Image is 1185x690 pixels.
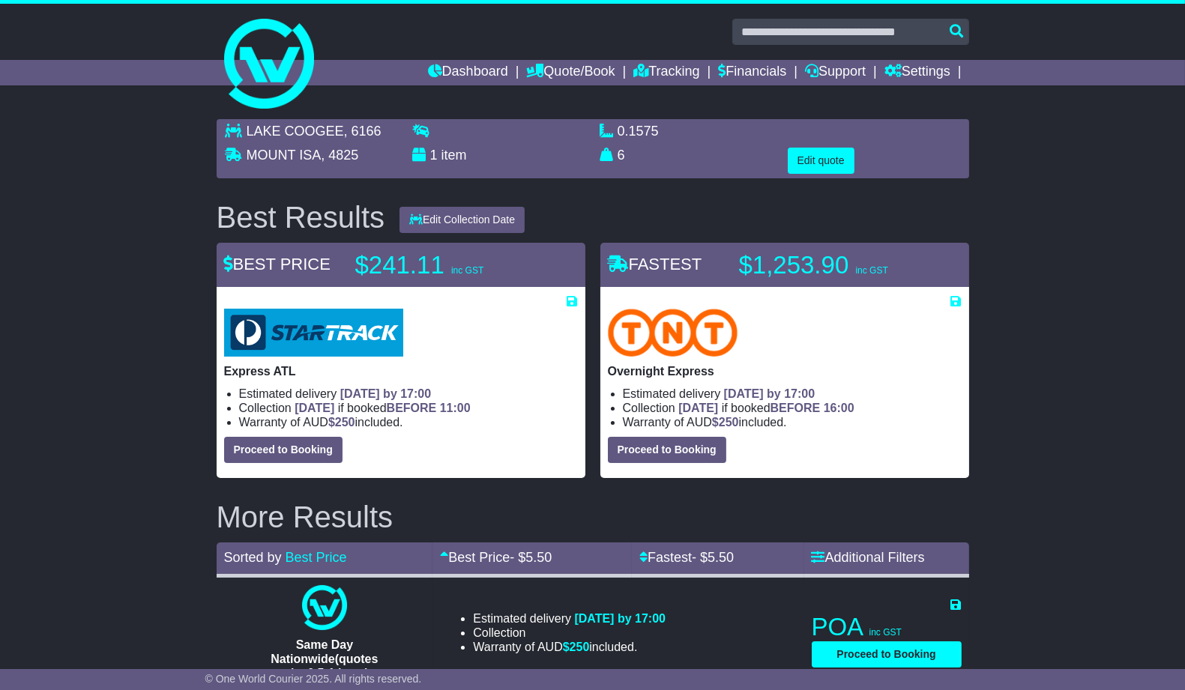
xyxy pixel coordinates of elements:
span: 250 [335,416,355,429]
span: [DATE] [295,402,334,414]
button: Proceed to Booking [224,437,343,463]
li: Collection [623,401,962,415]
p: POA [812,612,962,642]
li: Estimated delivery [623,387,962,401]
span: - $ [692,550,734,565]
li: Collection [473,626,666,640]
a: Settings [884,60,950,85]
a: Fastest- $5.50 [639,550,734,565]
li: Collection [239,401,578,415]
span: item [441,148,467,163]
span: 6 [618,148,625,163]
li: Estimated delivery [473,611,666,626]
span: , 6166 [344,124,382,139]
span: Same Day Nationwide(quotes take 0.5-1 hour) [271,638,378,680]
span: 16:00 [824,402,854,414]
span: 11:00 [440,402,471,414]
li: Warranty of AUD included. [623,415,962,429]
button: Proceed to Booking [812,641,962,668]
li: Warranty of AUD included. [239,415,578,429]
a: Quote/Book [526,60,615,85]
a: Financials [718,60,786,85]
li: Estimated delivery [239,387,578,401]
span: 0.1575 [618,124,659,139]
span: BEFORE [387,402,437,414]
button: Proceed to Booking [608,437,726,463]
span: inc GST [451,265,483,276]
span: , 4825 [321,148,358,163]
span: LAKE COOGEE [247,124,344,139]
img: One World Courier: Same Day Nationwide(quotes take 0.5-1 hour) [302,585,347,630]
img: StarTrack: Express ATL [224,309,403,357]
span: [DATE] [678,402,718,414]
span: $ [712,416,739,429]
div: Best Results [209,201,393,234]
button: Edit quote [788,148,854,174]
span: $ [563,641,590,653]
span: 250 [719,416,739,429]
span: BEST PRICE [224,255,331,273]
span: 5.50 [708,550,734,565]
span: [DATE] by 17:00 [574,612,666,625]
span: inc GST [869,627,902,638]
span: inc GST [855,265,887,276]
button: Edit Collection Date [399,207,525,233]
span: if booked [678,402,854,414]
span: - $ [510,550,552,565]
span: BEFORE [771,402,821,414]
p: $1,253.90 [739,250,926,280]
span: FASTEST [608,255,702,273]
a: Tracking [633,60,699,85]
p: $241.11 [355,250,543,280]
a: Additional Filters [812,550,925,565]
a: Support [805,60,866,85]
span: if booked [295,402,470,414]
span: $ [328,416,355,429]
span: [DATE] by 17:00 [724,387,815,400]
a: Dashboard [428,60,508,85]
span: © One World Courier 2025. All rights reserved. [205,673,422,685]
span: MOUNT ISA [247,148,322,163]
li: Warranty of AUD included. [473,640,666,654]
span: 1 [430,148,438,163]
span: 5.50 [525,550,552,565]
span: [DATE] by 17:00 [340,387,432,400]
img: TNT Domestic: Overnight Express [608,309,738,357]
p: Express ATL [224,364,578,378]
a: Best Price [286,550,347,565]
h2: More Results [217,500,969,533]
span: 250 [570,641,590,653]
p: Overnight Express [608,364,962,378]
a: Best Price- $5.50 [440,550,552,565]
span: Sorted by [224,550,282,565]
